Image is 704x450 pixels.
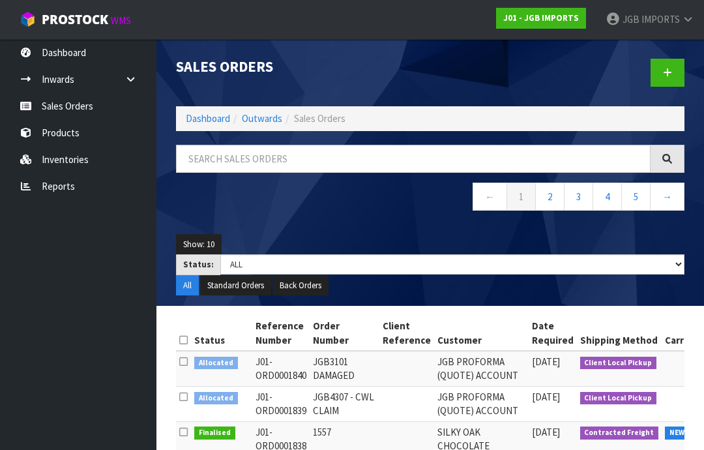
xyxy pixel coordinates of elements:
a: 5 [621,183,651,211]
button: Back Orders [272,275,329,296]
th: Date Required [529,316,577,351]
td: JGB4307 - CWL CLAIM [310,386,379,421]
img: cube-alt.png [20,11,36,27]
a: 1 [506,183,536,211]
a: 2 [535,183,565,211]
td: JGB PROFORMA (QUOTE) ACCOUNT [434,351,529,386]
button: All [176,275,199,296]
a: 3 [564,183,593,211]
span: Allocated [194,357,238,370]
span: JGB [623,13,639,25]
th: Order Number [310,316,379,351]
th: Client Reference [379,316,434,351]
button: Show: 10 [176,234,222,255]
span: Sales Orders [294,112,345,125]
td: JGB3101 DAMAGED [310,351,379,386]
input: Search sales orders [176,145,651,173]
strong: J01 - JGB IMPORTS [503,12,579,23]
a: Outwards [242,112,282,125]
button: Standard Orders [200,275,271,296]
a: ← [473,183,507,211]
span: ProStock [42,11,108,28]
span: Allocated [194,392,238,405]
span: Client Local Pickup [580,357,657,370]
th: Shipping Method [577,316,662,351]
span: Client Local Pickup [580,392,657,405]
nav: Page navigation [176,183,684,215]
strong: Status: [183,259,214,270]
span: Finalised [194,427,235,440]
a: Dashboard [186,112,230,125]
h1: Sales Orders [176,59,420,75]
td: JGB PROFORMA (QUOTE) ACCOUNT [434,386,529,421]
td: J01-ORD0001839 [252,386,310,421]
td: J01-ORD0001840 [252,351,310,386]
th: Status [191,316,252,351]
a: 4 [593,183,622,211]
span: Contracted Freight [580,427,659,440]
th: Customer [434,316,529,351]
th: Reference Number [252,316,310,351]
small: WMS [111,14,131,27]
a: → [650,183,684,211]
span: IMPORTS [641,13,680,25]
span: [DATE] [532,426,560,438]
span: [DATE] [532,391,560,403]
span: [DATE] [532,355,560,368]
